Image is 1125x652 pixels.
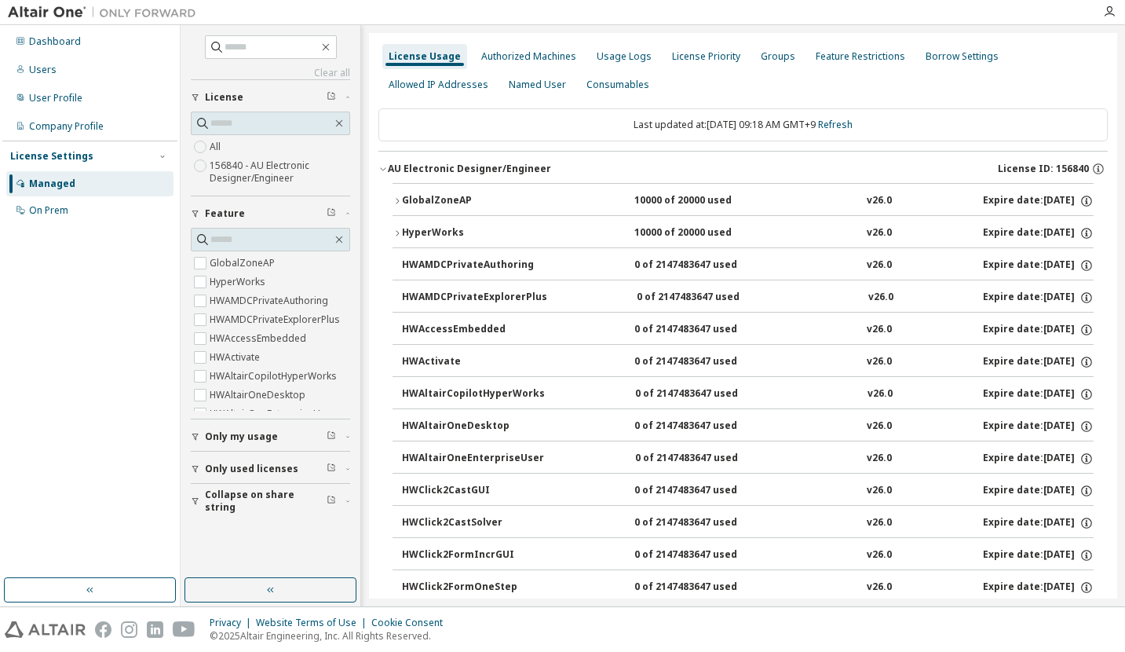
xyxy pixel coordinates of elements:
[210,156,350,188] label: 156840 - AU Electronic Designer/Engineer
[29,120,104,133] div: Company Profile
[173,621,195,638] img: youtube.svg
[672,50,740,63] div: License Priority
[327,463,336,475] span: Clear filter
[818,118,853,131] a: Refresh
[210,329,309,348] label: HWAccessEmbedded
[926,50,999,63] div: Borrow Settings
[191,419,350,454] button: Only my usage
[389,50,461,63] div: License Usage
[402,506,1094,540] button: HWClick2CastSolver0 of 2147483647 usedv26.0Expire date:[DATE]
[402,248,1094,283] button: HWAMDCPrivateAuthoring0 of 2147483647 usedv26.0Expire date:[DATE]
[256,617,371,629] div: Website Terms of Use
[983,516,1094,530] div: Expire date: [DATE]
[210,629,452,643] p: © 2025 Altair Engineering, Inc. All Rights Reserved.
[402,484,543,498] div: HWClick2CastGUI
[10,150,93,163] div: License Settings
[761,50,795,63] div: Groups
[867,548,892,562] div: v26.0
[634,323,776,337] div: 0 of 2147483647 used
[402,194,543,208] div: GlobalZoneAP
[378,152,1108,186] button: AU Electronic Designer/EngineerLicense ID: 156840
[191,196,350,231] button: Feature
[210,273,268,291] label: HyperWorks
[983,323,1094,337] div: Expire date: [DATE]
[191,80,350,115] button: License
[983,548,1094,562] div: Expire date: [DATE]
[205,207,245,220] span: Feature
[191,452,350,486] button: Only used licenses
[210,291,331,310] label: HWAMDCPrivateAuthoring
[5,621,86,638] img: altair_logo.svg
[210,254,278,273] label: GlobalZoneAP
[634,419,776,434] div: 0 of 2147483647 used
[205,430,278,443] span: Only my usage
[983,258,1094,273] div: Expire date: [DATE]
[634,581,776,595] div: 0 of 2147483647 used
[327,207,336,220] span: Clear filter
[210,348,263,367] label: HWActivate
[402,377,1094,412] button: HWAltairCopilotHyperWorks0 of 2147483647 usedv26.0Expire date:[DATE]
[210,386,309,405] label: HWAltairOneDesktop
[29,92,82,104] div: User Profile
[371,617,452,629] div: Cookie Consent
[402,280,1094,315] button: HWAMDCPrivateExplorerPlus0 of 2147483647 usedv26.0Expire date:[DATE]
[402,570,1094,605] button: HWClick2FormOneStep0 of 2147483647 usedv26.0Expire date:[DATE]
[210,405,338,423] label: HWAltairOneEnterpriseUser
[867,581,892,595] div: v26.0
[634,226,776,240] div: 10000 of 20000 used
[402,291,547,305] div: HWAMDCPrivateExplorerPlus
[205,489,327,514] span: Collapse on share string
[210,310,343,329] label: HWAMDCPrivateExplorerPlus
[816,50,905,63] div: Feature Restrictions
[402,323,543,337] div: HWAccessEmbedded
[867,516,892,530] div: v26.0
[210,367,340,386] label: HWAltairCopilotHyperWorks
[8,5,204,20] img: Altair One
[867,258,892,273] div: v26.0
[402,387,545,401] div: HWAltairCopilotHyperWorks
[867,387,893,401] div: v26.0
[402,441,1094,476] button: HWAltairOneEnterpriseUser0 of 2147483647 usedv26.0Expire date:[DATE]
[634,516,776,530] div: 0 of 2147483647 used
[634,355,776,369] div: 0 of 2147483647 used
[634,258,776,273] div: 0 of 2147483647 used
[983,419,1094,434] div: Expire date: [DATE]
[983,291,1094,305] div: Expire date: [DATE]
[388,163,551,175] div: AU Electronic Designer/Engineer
[983,484,1094,498] div: Expire date: [DATE]
[378,108,1108,141] div: Last updated at: [DATE] 09:18 AM GMT+9
[205,463,298,475] span: Only used licenses
[402,474,1094,508] button: HWClick2CastGUI0 of 2147483647 usedv26.0Expire date:[DATE]
[389,79,488,91] div: Allowed IP Addresses
[402,409,1094,444] button: HWAltairOneDesktop0 of 2147483647 usedv26.0Expire date:[DATE]
[983,355,1094,369] div: Expire date: [DATE]
[867,484,892,498] div: v26.0
[210,137,224,156] label: All
[29,204,68,217] div: On Prem
[998,163,1089,175] span: License ID: 156840
[867,355,892,369] div: v26.0
[191,484,350,518] button: Collapse on share string
[402,452,544,466] div: HWAltairOneEnterpriseUser
[586,79,649,91] div: Consumables
[402,345,1094,379] button: HWActivate0 of 2147483647 usedv26.0Expire date:[DATE]
[983,387,1094,401] div: Expire date: [DATE]
[867,452,892,466] div: v26.0
[634,484,776,498] div: 0 of 2147483647 used
[327,91,336,104] span: Clear filter
[867,226,892,240] div: v26.0
[210,617,256,629] div: Privacy
[634,194,776,208] div: 10000 of 20000 used
[867,419,892,434] div: v26.0
[205,91,243,104] span: License
[147,621,163,638] img: linkedin.svg
[983,452,1094,466] div: Expire date: [DATE]
[402,313,1094,347] button: HWAccessEmbedded0 of 2147483647 usedv26.0Expire date:[DATE]
[868,291,893,305] div: v26.0
[635,452,776,466] div: 0 of 2147483647 used
[983,194,1094,208] div: Expire date: [DATE]
[29,35,81,48] div: Dashboard
[597,50,652,63] div: Usage Logs
[509,79,566,91] div: Named User
[637,291,778,305] div: 0 of 2147483647 used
